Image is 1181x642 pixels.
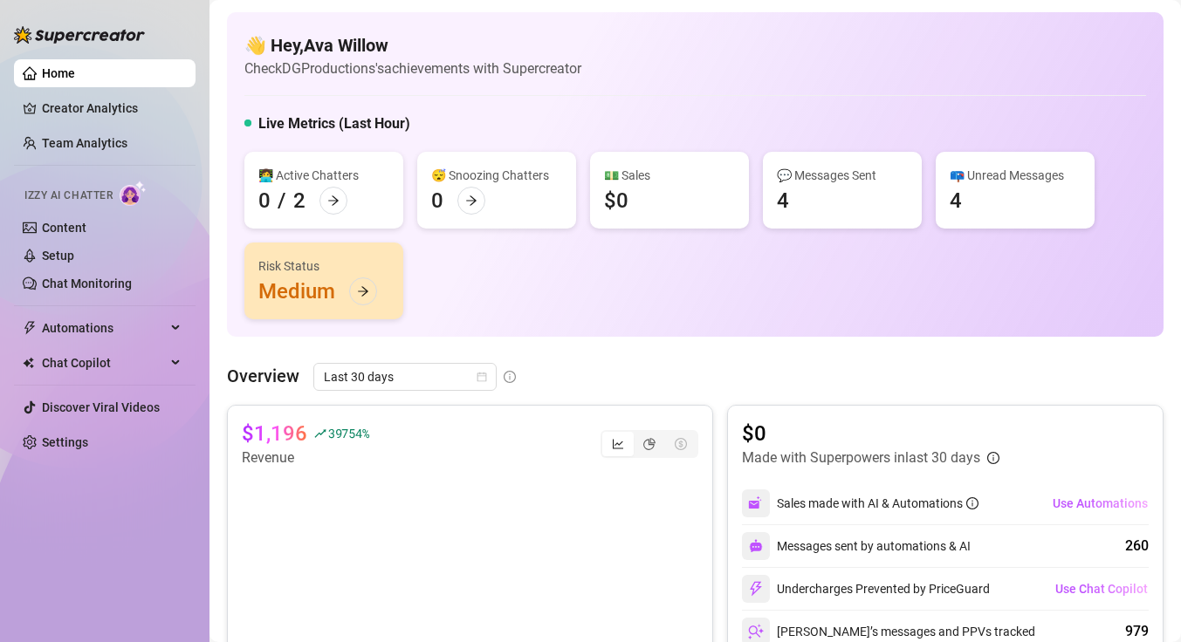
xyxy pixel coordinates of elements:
article: $0 [742,420,999,447]
article: Overview [227,363,299,389]
iframe: Intercom live chat [1122,583,1164,625]
span: dollar-circle [675,438,687,450]
span: Use Chat Copilot [1055,582,1148,596]
div: 0 [431,187,443,215]
div: 0 [258,187,271,215]
img: svg%3e [748,495,764,511]
img: AI Chatter [120,181,147,206]
div: Messages sent by automations & AI [742,532,971,560]
span: info-circle [987,452,999,464]
span: Chat Copilot [42,349,166,377]
div: 260 [1125,536,1149,557]
div: 💵 Sales [604,166,735,185]
span: arrow-right [465,195,477,207]
div: Risk Status [258,256,389,276]
span: info-circle [504,371,516,383]
div: 📪 Unread Messages [950,166,1081,185]
span: Use Automations [1053,496,1148,510]
a: Settings [42,435,88,449]
img: Chat Copilot [23,357,34,369]
div: 979 [1125,621,1149,642]
span: pie-chart [643,438,656,450]
img: svg%3e [748,581,764,597]
a: Setup [42,249,74,263]
div: 💬 Messages Sent [777,166,908,185]
span: Last 30 days [324,364,486,390]
img: svg%3e [748,624,764,639]
div: Undercharges Prevented by PriceGuard [742,575,990,603]
div: 👩‍💻 Active Chatters [258,166,389,185]
div: Sales made with AI & Automations [777,494,978,513]
span: calendar [477,372,487,382]
span: arrow-right [357,285,369,297]
article: $1,196 [242,420,307,447]
img: logo-BBDzfeDw.svg [14,26,145,44]
button: Use Automations [1052,489,1149,517]
a: Home [42,66,75,80]
button: Use Chat Copilot [1054,575,1149,603]
span: 39754 % [328,425,368,441]
article: Made with Superpowers in last 30 days [742,447,980,468]
span: Automations [42,314,166,342]
article: Check DGProductions's achievements with Supercreator [244,58,581,79]
span: rise [314,427,326,440]
a: Discover Viral Videos [42,400,160,414]
div: 4 [777,187,789,215]
a: Creator Analytics [42,94,182,122]
img: svg%3e [749,539,763,553]
a: Chat Monitoring [42,277,132,290]
a: Team Analytics [42,136,127,150]
span: Izzy AI Chatter [24,188,113,204]
div: $0 [604,187,628,215]
div: segmented control [601,430,698,458]
span: line-chart [612,438,624,450]
span: arrow-right [327,195,340,207]
div: 😴 Snoozing Chatters [431,166,562,185]
a: Content [42,221,86,235]
h5: Live Metrics (Last Hour) [258,113,410,134]
div: 2 [293,187,306,215]
div: 4 [950,187,962,215]
h4: 👋 Hey, Ava Willow [244,33,581,58]
article: Revenue [242,447,368,468]
span: thunderbolt [23,321,37,335]
span: info-circle [966,497,978,509]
